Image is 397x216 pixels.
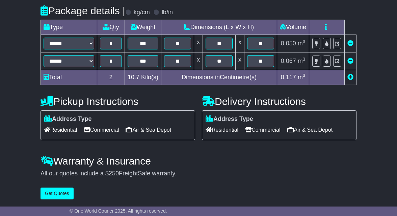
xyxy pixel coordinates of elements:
td: Qty [97,20,125,35]
span: Residential [44,125,77,135]
span: Commercial [84,125,119,135]
span: 10.7 [128,74,139,81]
span: Air & Sea Depot [126,125,171,135]
td: Dimensions in Centimetre(s) [161,70,277,85]
td: Type [41,20,97,35]
td: Weight [125,20,161,35]
h4: Warranty & Insurance [41,155,356,167]
td: Kilo(s) [125,70,161,85]
sup: 3 [303,57,306,62]
span: Residential [206,125,238,135]
a: Remove this item [347,58,353,64]
sup: 3 [303,73,306,78]
td: Total [41,70,97,85]
td: 2 [97,70,125,85]
span: 0.067 [281,58,296,64]
span: © One World Courier 2025. All rights reserved. [70,208,167,214]
td: Volume [277,20,309,35]
sup: 3 [303,39,306,44]
td: x [194,35,203,52]
span: 250 [109,170,119,177]
button: Get Quotes [41,188,74,199]
td: x [236,35,244,52]
label: lb/in [162,9,173,16]
td: x [194,52,203,70]
a: Remove this item [347,40,353,47]
td: Dimensions (L x W x H) [161,20,277,35]
label: Address Type [206,115,253,123]
div: All our quotes include a $ FreightSafe warranty. [41,170,356,177]
h4: Package details | [41,5,125,16]
label: Address Type [44,115,92,123]
a: Add new item [347,74,353,81]
span: 0.050 [281,40,296,47]
span: m [298,40,306,47]
label: kg/cm [134,9,150,16]
span: Commercial [245,125,280,135]
span: Air & Sea Depot [287,125,333,135]
h4: Delivery Instructions [202,96,356,107]
span: 0.117 [281,74,296,81]
span: m [298,74,306,81]
span: m [298,58,306,64]
h4: Pickup Instructions [41,96,195,107]
td: x [236,52,244,70]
